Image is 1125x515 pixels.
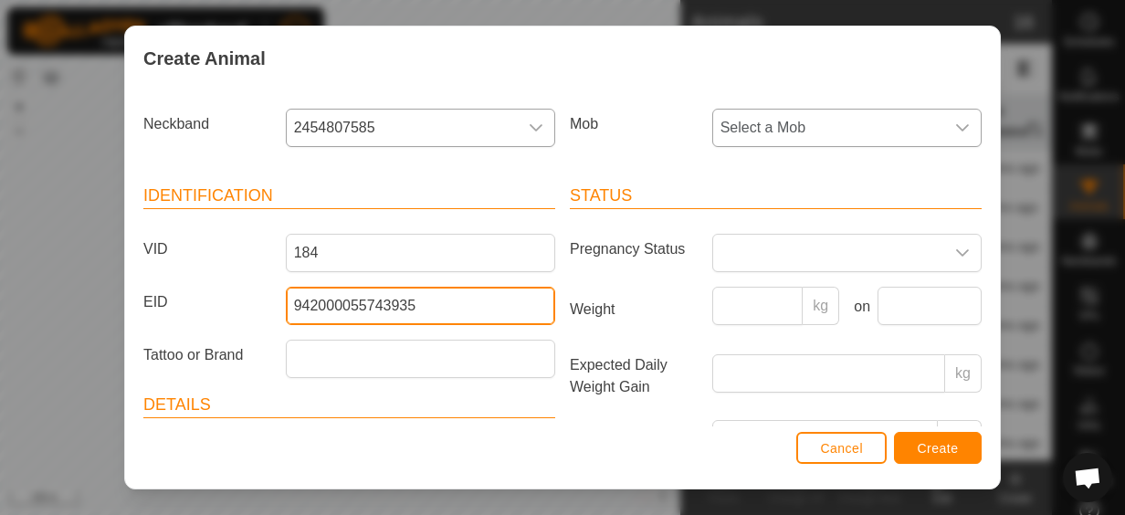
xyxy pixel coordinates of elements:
label: EID [136,287,279,318]
label: on [846,296,870,318]
div: dropdown trigger [518,110,554,146]
label: Tattoo or Brand [136,340,279,371]
p-inputgroup-addon: kg [803,287,839,325]
span: Cancel [820,441,863,456]
button: Create [894,432,982,464]
label: Pregnancy Status [562,234,705,265]
span: Create Animal [143,45,266,72]
label: Neckband [136,109,279,140]
p-inputgroup-addon: kg [945,354,982,393]
header: Details [143,393,555,418]
div: Open chat [1063,453,1112,502]
header: Status [570,184,982,209]
button: Cancel [796,432,887,464]
p-inputgroup-addon: LSU [938,420,982,458]
label: Rating [562,420,705,451]
div: dropdown trigger [944,235,981,271]
label: Expected Daily Weight Gain [562,354,705,398]
div: dropdown trigger [944,110,981,146]
span: Select a Mob [713,110,944,146]
label: Mob [562,109,705,140]
label: Weight [562,287,705,332]
label: VID [136,234,279,265]
header: Identification [143,184,555,209]
span: Create [918,441,959,456]
span: 2454807585 [287,110,518,146]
